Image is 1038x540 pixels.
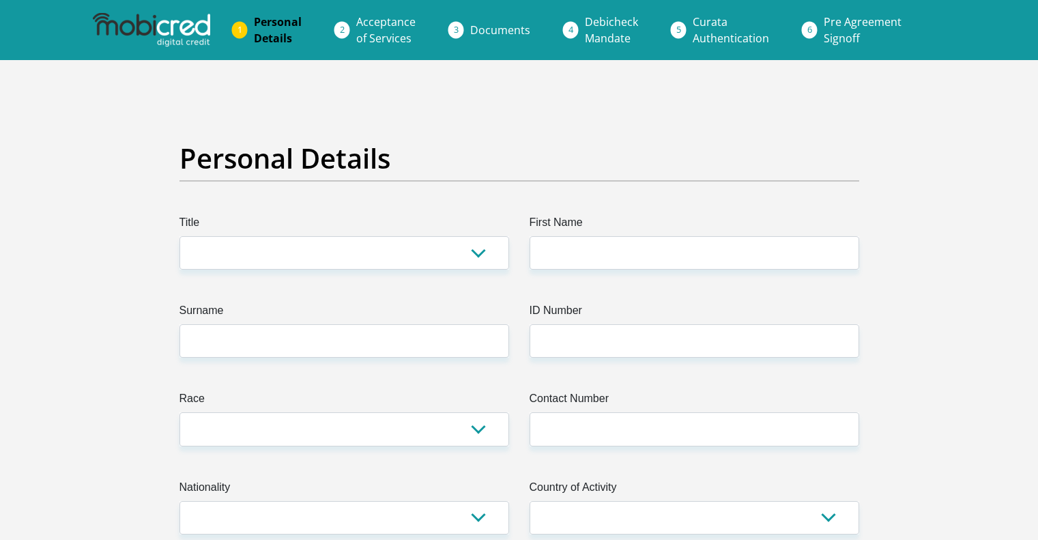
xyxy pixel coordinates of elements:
[693,14,769,46] span: Curata Authentication
[93,13,210,47] img: mobicred logo
[682,8,780,52] a: CurataAuthentication
[530,324,859,358] input: ID Number
[179,214,509,236] label: Title
[356,14,416,46] span: Acceptance of Services
[530,214,859,236] label: First Name
[530,236,859,270] input: First Name
[824,14,902,46] span: Pre Agreement Signoff
[530,479,859,501] label: Country of Activity
[530,302,859,324] label: ID Number
[243,8,313,52] a: PersonalDetails
[179,324,509,358] input: Surname
[530,412,859,446] input: Contact Number
[459,16,541,44] a: Documents
[254,14,302,46] span: Personal Details
[530,390,859,412] label: Contact Number
[179,142,859,175] h2: Personal Details
[813,8,912,52] a: Pre AgreementSignoff
[179,479,509,501] label: Nationality
[470,23,530,38] span: Documents
[179,302,509,324] label: Surname
[345,8,427,52] a: Acceptanceof Services
[585,14,638,46] span: Debicheck Mandate
[574,8,649,52] a: DebicheckMandate
[179,390,509,412] label: Race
